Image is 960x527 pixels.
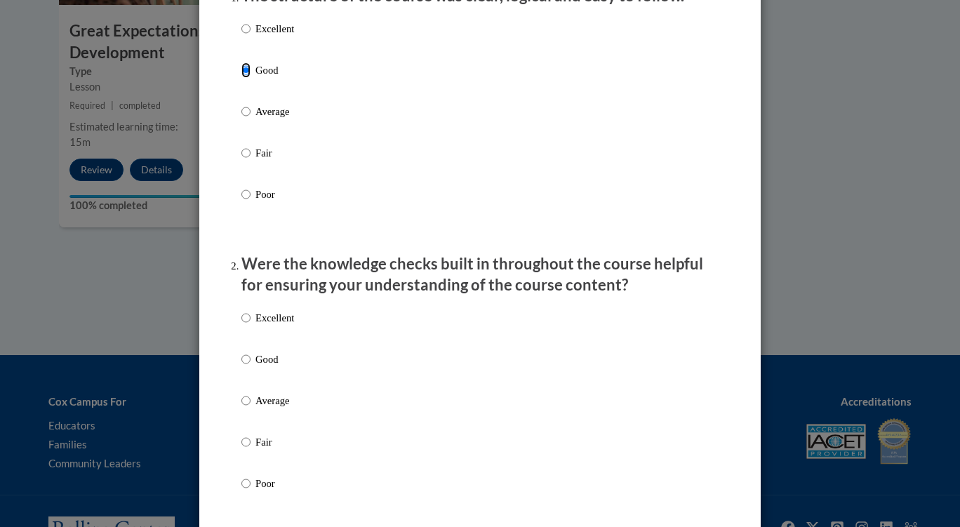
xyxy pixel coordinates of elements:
input: Fair [241,145,251,161]
p: Fair [255,434,294,450]
input: Good [241,62,251,78]
p: Poor [255,476,294,491]
input: Poor [241,187,251,202]
input: Average [241,393,251,408]
input: Average [241,104,251,119]
p: Poor [255,187,294,202]
p: Fair [255,145,294,161]
p: Good [255,352,294,367]
input: Poor [241,476,251,491]
p: Good [255,62,294,78]
p: Excellent [255,310,294,326]
input: Good [241,352,251,367]
input: Excellent [241,21,251,36]
p: Average [255,393,294,408]
p: Excellent [255,21,294,36]
input: Excellent [241,310,251,326]
p: Were the knowledge checks built in throughout the course helpful for ensuring your understanding ... [241,253,719,297]
input: Fair [241,434,251,450]
p: Average [255,104,294,119]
